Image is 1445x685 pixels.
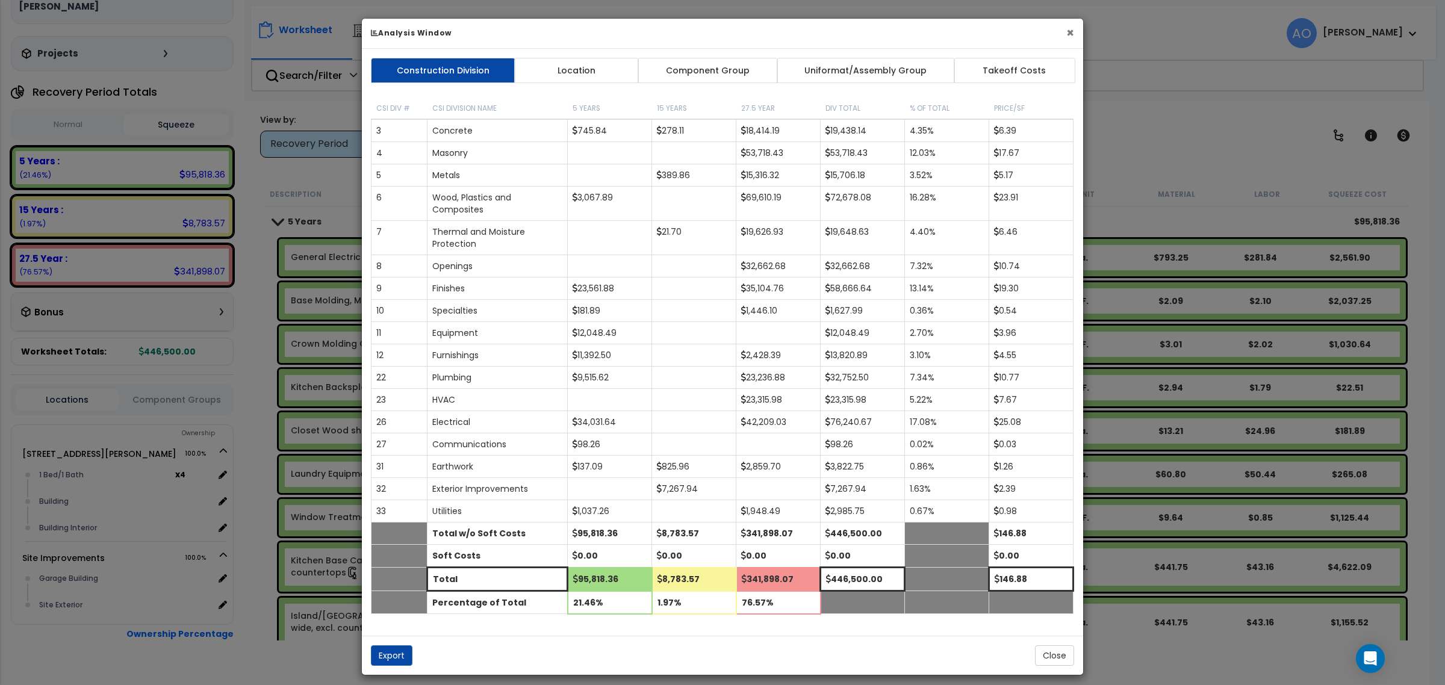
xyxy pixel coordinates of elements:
td: Masonry [427,142,568,164]
a: Construction Division [371,58,515,83]
td: 389.86 [652,164,736,187]
td: 15,316.32 [736,164,821,187]
b: Total w/o Soft Costs [432,527,526,539]
td: 10 [371,300,427,322]
td: 2,428.39 [736,344,821,367]
td: Metals [427,164,568,187]
td: 1,037.26 [568,500,652,522]
td: Plumbing [427,367,568,389]
td: 25.08 [989,411,1074,433]
td: Finishes [427,277,568,300]
td: 0.00 [568,545,652,568]
td: 0.03 [989,433,1074,456]
td: 31 [371,456,427,478]
button: Close [1035,645,1074,666]
td: Earthwork [427,456,568,478]
td: 0.00 [736,545,821,568]
td: 13,820.89 [821,344,905,367]
td: 16.28% [905,187,989,221]
td: 19.30 [989,277,1074,300]
button: × [1066,26,1074,39]
td: 2,985.75 [821,500,905,522]
td: Equipment [427,322,568,344]
td: 0.86% [905,456,989,478]
td: 35,104.76 [736,277,821,300]
small: Price/SF [994,104,1025,113]
td: 446,500.00 [821,568,905,591]
td: 9,515.62 [568,367,652,389]
a: Takeoff Costs [954,58,1075,83]
td: 32,752.50 [821,367,905,389]
td: 32 [371,478,427,500]
td: 26 [371,411,427,433]
td: 0.00 [821,545,905,568]
td: 19,626.93 [736,221,821,255]
td: 11,392.50 [568,344,652,367]
small: CSI Division Name [432,104,497,113]
td: 4.40% [905,221,989,255]
small: Div Total [825,104,860,113]
b: Percentage of Total [432,597,526,609]
td: 1,627.99 [821,300,905,322]
small: 15 Years [657,104,687,113]
td: 7.67 [989,389,1074,411]
td: 7,267.94 [652,478,736,500]
td: 0.98 [989,500,1074,522]
b: Total [433,573,458,585]
td: Openings [427,255,568,277]
td: 17.67 [989,142,1074,164]
a: Component Group [638,58,777,83]
td: 12 [371,344,427,367]
td: 32,662.68 [736,255,821,277]
td: Electrical [427,411,568,433]
td: 23,236.88 [736,367,821,389]
td: 10.77 [989,367,1074,389]
td: 181.89 [568,300,652,322]
td: 4.55 [989,344,1074,367]
td: Exterior Improvements [427,478,568,500]
td: 27 [371,433,427,456]
td: 17.08% [905,411,989,433]
td: 1,446.10 [736,300,821,322]
td: 7.34% [905,367,989,389]
td: 2.70% [905,322,989,344]
td: 6 [371,187,427,221]
td: 2.39 [989,478,1074,500]
td: 95,818.36 [568,568,652,591]
td: 21.46% [568,591,652,614]
td: 8,783.57 [652,522,736,545]
td: Wood, Plastics and Composites [427,187,568,221]
td: 98.26 [821,433,905,456]
td: 7 [371,221,427,255]
td: 745.84 [568,119,652,142]
td: 32,662.68 [821,255,905,277]
td: 0.36% [905,300,989,322]
td: 22 [371,367,427,389]
td: HVAC [427,389,568,411]
td: 1.97% [652,591,736,614]
td: 0.02% [905,433,989,456]
td: 98.26 [568,433,652,456]
small: CSI Div # [376,104,410,113]
td: 6.39 [989,119,1074,142]
td: 341,898.07 [736,568,821,591]
td: 1.63% [905,478,989,500]
td: 1,948.49 [736,500,821,522]
a: Uniformat/Assembly Group [777,58,955,83]
td: 0.67% [905,500,989,522]
td: 12,048.49 [568,322,652,344]
td: 3.52% [905,164,989,187]
td: 10.74 [989,255,1074,277]
td: 3,822.75 [821,456,905,478]
td: 6.46 [989,221,1074,255]
td: 95,818.36 [568,522,652,545]
td: 12,048.49 [821,322,905,344]
td: 58,666.64 [821,277,905,300]
td: 19,648.63 [821,221,905,255]
td: 13.14% [905,277,989,300]
td: 34,031.64 [568,411,652,433]
td: Thermal and Moisture Protection [427,221,568,255]
td: 76,240.67 [821,411,905,433]
td: 146.88 [989,522,1074,545]
td: 146.88 [989,568,1074,591]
